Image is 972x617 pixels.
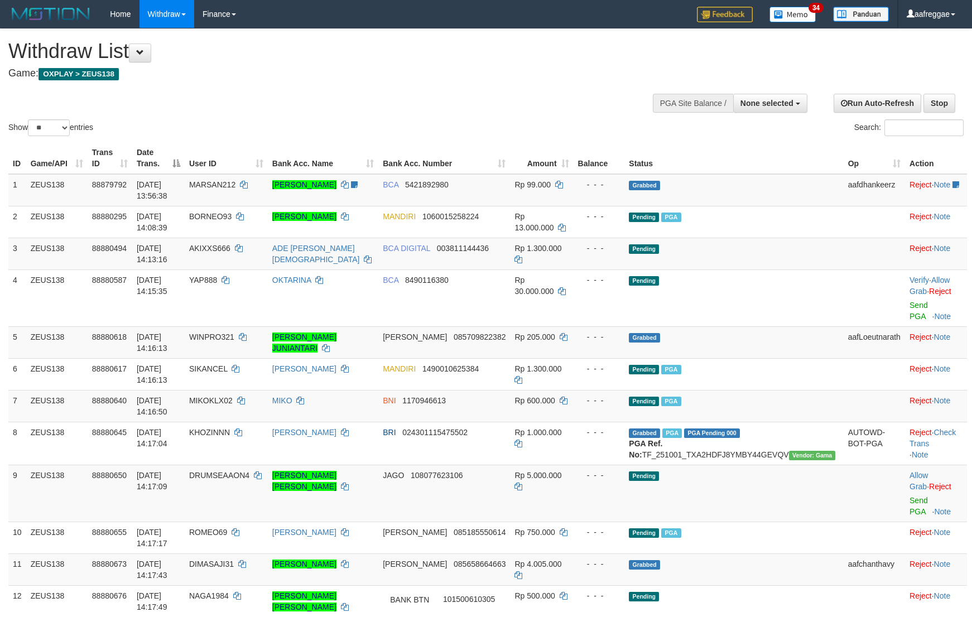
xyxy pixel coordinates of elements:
span: 88879792 [92,180,127,189]
span: Rp 30.000.000 [514,276,554,296]
td: AUTOWD-BOT-PGA [844,422,905,465]
span: Rp 99.000 [514,180,551,189]
span: NAGA1984 [189,591,229,600]
img: MOTION_logo.png [8,6,93,22]
span: SIKANCEL [189,364,228,373]
span: DIMASAJI31 [189,560,234,568]
span: · [910,276,950,296]
a: Stop [923,94,955,113]
td: · [905,585,967,617]
th: Status [624,142,843,174]
a: Run Auto-Refresh [834,94,921,113]
span: Rp 600.000 [514,396,555,405]
h1: Withdraw List [8,40,637,62]
a: Reject [910,528,932,537]
a: Reject [910,364,932,373]
span: BANK BTN [383,590,436,609]
td: · [905,522,967,553]
span: Pending [629,213,659,222]
span: Pending [629,365,659,374]
div: - - - [578,590,620,601]
a: ADE [PERSON_NAME][DEMOGRAPHIC_DATA] [272,244,360,264]
span: [DATE] 14:16:13 [137,364,167,384]
span: [DATE] 14:16:50 [137,396,167,416]
td: 4 [8,269,26,326]
span: [DATE] 14:15:35 [137,276,167,296]
span: Pending [629,528,659,538]
td: ZEUS138 [26,206,88,238]
td: 2 [8,206,26,238]
div: - - - [578,395,620,406]
th: Bank Acc. Number: activate to sort column ascending [378,142,510,174]
a: [PERSON_NAME] JUNIANTARI [272,332,336,353]
div: PGA Site Balance / [653,94,733,113]
span: 88880295 [92,212,127,221]
th: Balance [574,142,625,174]
td: · [905,553,967,585]
span: BCA [383,180,398,189]
span: Copy 8490116380 to clipboard [405,276,449,285]
a: Reject [910,244,932,253]
b: PGA Ref. No: [629,439,662,459]
th: Op: activate to sort column ascending [844,142,905,174]
th: Date Trans.: activate to sort column descending [132,142,185,174]
div: - - - [578,363,620,374]
span: Grabbed [629,428,660,438]
span: Pending [629,276,659,286]
span: Marked by aafpengsreynich [661,397,681,406]
label: Search: [854,119,964,136]
a: [PERSON_NAME] [272,560,336,568]
div: - - - [578,427,620,438]
td: · · [905,422,967,465]
span: 88880645 [92,428,127,437]
a: Note [934,528,951,537]
span: MANDIRI [383,364,416,373]
span: Rp 205.000 [514,332,555,341]
span: 88880650 [92,471,127,480]
span: 88880618 [92,332,127,341]
span: YAP888 [189,276,217,285]
span: AKIXXS666 [189,244,230,253]
td: ZEUS138 [26,174,88,206]
td: 5 [8,326,26,358]
td: ZEUS138 [26,326,88,358]
td: 6 [8,358,26,390]
span: Rp 4.005.000 [514,560,561,568]
td: aafdhankeerz [844,174,905,206]
td: ZEUS138 [26,269,88,326]
span: · [910,471,929,491]
span: Grabbed [629,560,660,570]
a: Note [934,212,951,221]
div: - - - [578,558,620,570]
span: MIKOKLX02 [189,396,233,405]
td: 9 [8,465,26,522]
a: [PERSON_NAME] [272,428,336,437]
span: [DATE] 14:17:43 [137,560,167,580]
a: Reject [929,482,951,491]
span: Copy 1490010625384 to clipboard [422,364,479,373]
td: 7 [8,390,26,422]
td: ZEUS138 [26,553,88,585]
span: Rp 750.000 [514,528,555,537]
span: JAGO [383,471,404,480]
a: Send PGA [910,301,928,321]
td: ZEUS138 [26,238,88,269]
span: Pending [629,471,659,481]
td: ZEUS138 [26,465,88,522]
button: None selected [733,94,807,113]
a: [PERSON_NAME] [272,180,336,189]
a: Reject [910,332,932,341]
a: [PERSON_NAME] [272,528,336,537]
span: Rp 5.000.000 [514,471,561,480]
span: Pending [629,592,659,601]
td: · · [905,269,967,326]
a: [PERSON_NAME] [272,212,336,221]
span: BORNEO93 [189,212,232,221]
span: 88880640 [92,396,127,405]
span: [DATE] 14:17:17 [137,528,167,548]
a: Reject [910,560,932,568]
th: User ID: activate to sort column ascending [185,142,268,174]
a: [PERSON_NAME] [272,364,336,373]
a: OKTARINA [272,276,311,285]
span: Marked by aafsolysreylen [661,365,681,374]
